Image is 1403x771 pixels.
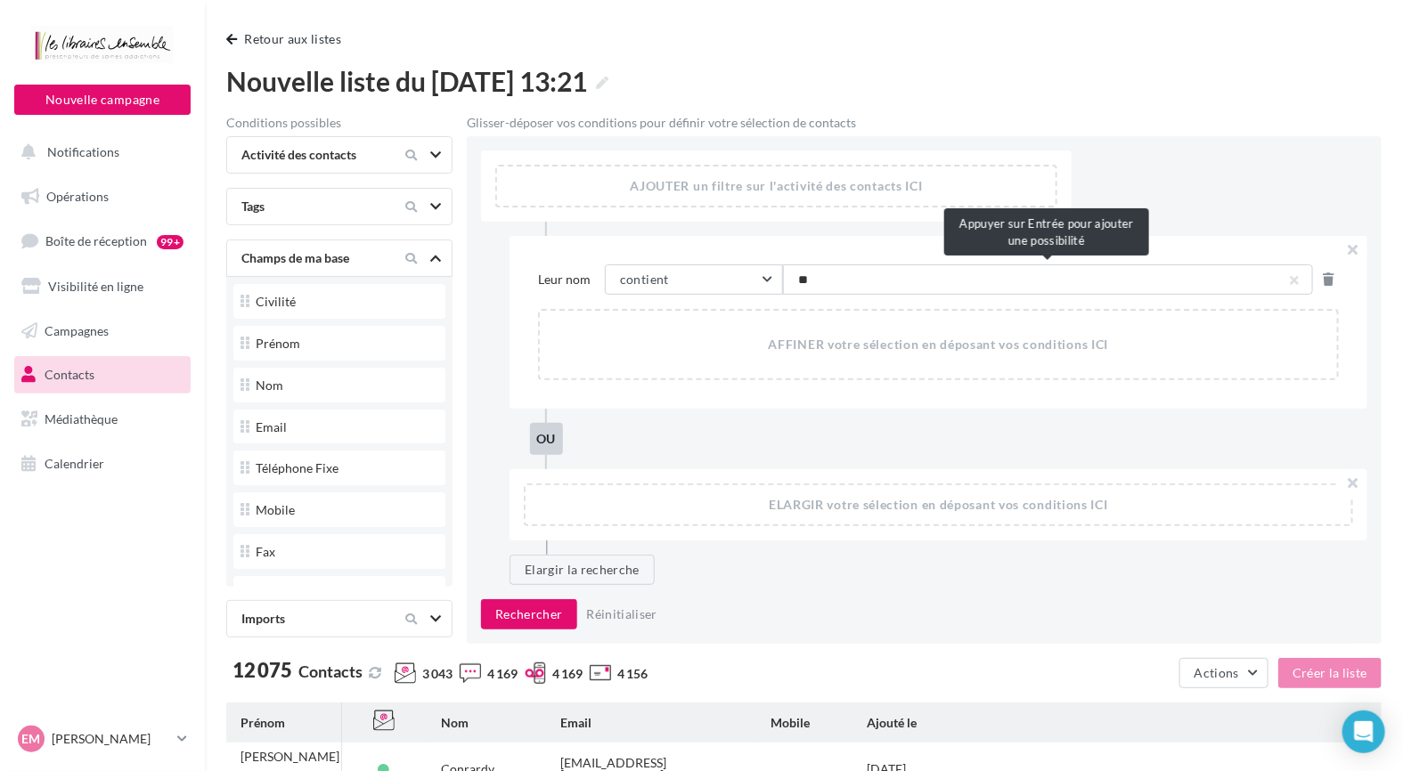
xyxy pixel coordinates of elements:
[256,421,287,434] div: Email
[256,337,300,350] div: Prénom
[256,462,339,475] div: Téléphone Fixe
[11,268,194,305] a: Visibilité en ligne
[1195,665,1239,680] span: Actions
[226,117,453,129] div: Conditions possibles
[45,411,118,426] span: Médiathèque
[1342,710,1385,753] div: Open Intercom Messenger
[510,555,655,585] button: Elargir la recherche
[256,546,275,558] div: Fax
[14,85,191,115] button: Nouvelle campagne
[232,661,292,680] span: 12 075
[867,715,917,730] span: Ajouté le
[234,198,384,215] div: Tags
[560,715,591,730] span: Email
[47,144,119,159] span: Notifications
[11,356,194,394] a: Contacts
[11,445,194,483] a: Calendrier
[234,249,384,267] div: Champs de ma base
[45,367,94,382] span: Contacts
[256,296,296,308] div: Civilité
[234,146,384,164] div: Activité des contacts
[1278,658,1382,688] button: Créer la liste
[481,599,577,629] button: Rechercher
[45,233,147,248] span: Boîte de réception
[226,28,348,50] button: Retour aux listes
[11,312,194,350] a: Campagnes
[1179,658,1268,688] button: Actions
[45,322,109,337] span: Campagnes
[617,665,648,683] span: 4 156
[530,423,563,455] div: ou
[11,401,194,438] a: Médiathèque
[298,661,363,681] span: Contacts
[226,64,608,98] span: Nouvelle liste du [DATE] 13:21
[234,610,384,628] div: Imports
[467,117,1382,129] div: Glisser-déposer vos conditions pour définir votre sélection de contacts
[14,722,191,756] a: EM [PERSON_NAME]
[11,134,187,171] button: Notifications
[46,189,109,204] span: Opérations
[241,751,339,763] div: [PERSON_NAME]
[771,715,810,730] span: Mobile
[256,504,295,516] div: Mobile
[11,222,194,260] a: Boîte de réception99+
[620,272,669,287] span: contient
[157,235,184,249] div: 99+
[48,279,143,294] span: Visibilité en ligne
[580,604,665,625] button: Réinitialiser
[45,456,104,471] span: Calendrier
[256,379,283,392] div: Nom
[422,665,453,683] span: 3 043
[538,271,605,288] span: Leur nom
[241,715,285,730] span: Prénom
[441,715,469,730] span: Nom
[605,264,783,295] button: contient
[22,730,41,748] span: EM
[944,208,1149,256] div: Appuyer sur Entrée pour ajouter une possibilité
[52,730,170,748] p: [PERSON_NAME]
[11,178,194,215] a: Opérations
[552,665,583,683] span: 4 169
[487,665,518,683] span: 4 169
